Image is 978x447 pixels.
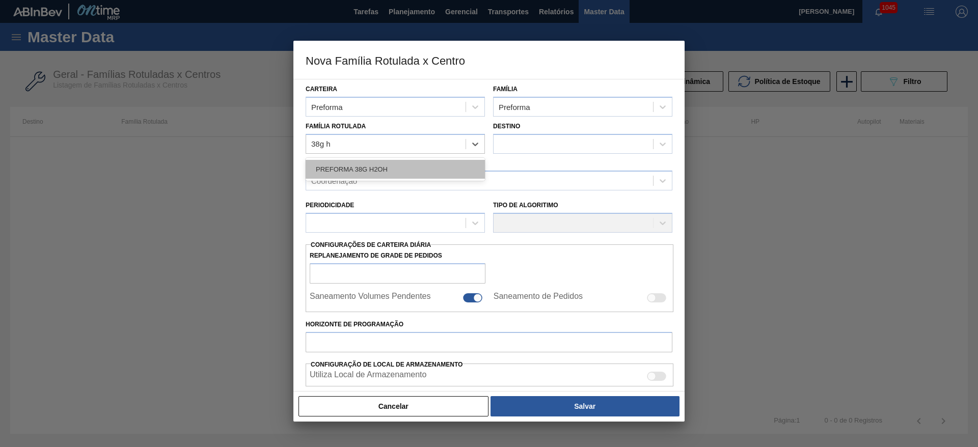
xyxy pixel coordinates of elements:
label: Saneamento de Pedidos [494,292,583,304]
div: Coordenação [311,177,357,185]
label: Família Rotulada [306,123,366,130]
label: Destino [493,123,520,130]
span: Configuração de Local de Armazenamento [311,361,463,368]
label: Saneamento Volumes Pendentes [310,292,431,304]
button: Salvar [491,396,680,416]
label: Replanejamento de Grade de Pedidos [310,248,485,263]
div: Preforma [499,102,530,111]
label: Periodicidade [306,202,354,209]
label: Quando ativada, o sistema irá exibir os estoques de diferentes locais de armazenamento. [310,370,426,382]
span: Configurações de Carteira Diária [311,241,431,248]
label: Carteira [306,86,337,93]
label: Tipo de Algoritimo [493,202,558,209]
div: Preforma [311,102,343,111]
button: Cancelar [298,396,488,416]
div: PREFORMA 38G H2OH [306,160,485,179]
label: Horizonte de Programação [306,317,672,332]
label: Família [493,86,518,93]
h3: Nova Família Rotulada x Centro [293,41,685,79]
